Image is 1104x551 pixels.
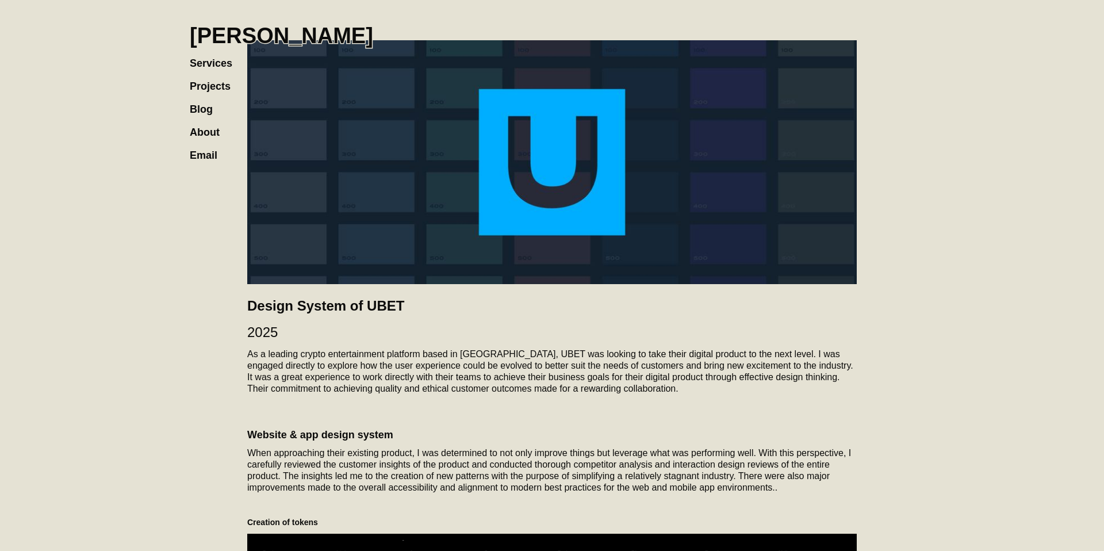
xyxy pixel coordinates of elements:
[247,499,857,511] p: ‍
[247,516,857,528] h5: Creation of tokens
[247,349,857,395] p: As a leading crypto entertainment platform based in [GEOGRAPHIC_DATA], UBET was looking to take t...
[247,400,857,442] h4: ‍ Website & app design system
[190,138,229,161] a: Email
[190,12,373,48] a: home
[247,296,857,316] h2: Design System of UBET
[247,322,857,343] h2: 2025
[190,46,244,69] a: Services
[190,92,224,115] a: Blog
[190,115,231,138] a: About
[190,69,242,92] a: Projects
[190,23,373,48] h1: [PERSON_NAME]
[247,447,857,493] p: When approaching their existing product, I was determined to not only improve things but leverage...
